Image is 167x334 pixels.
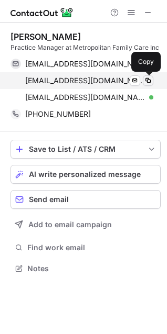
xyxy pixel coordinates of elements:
[11,240,161,255] button: Find work email
[11,190,161,209] button: Send email
[11,140,161,159] button: save-profile-one-click
[11,215,161,234] button: Add to email campaign
[29,145,142,153] div: Save to List / ATS / CRM
[11,6,74,19] img: ContactOut v5.3.10
[25,59,145,69] span: [EMAIL_ADDRESS][DOMAIN_NAME]
[11,31,81,42] div: [PERSON_NAME]
[25,93,145,102] span: [EMAIL_ADDRESS][DOMAIN_NAME]
[29,195,69,204] span: Send email
[27,243,156,252] span: Find work email
[29,170,141,179] span: AI write personalized message
[11,165,161,184] button: AI write personalized message
[25,76,145,85] span: [EMAIL_ADDRESS][DOMAIN_NAME]
[28,220,112,229] span: Add to email campaign
[27,264,156,273] span: Notes
[25,109,91,119] span: [PHONE_NUMBER]
[11,43,161,52] div: Practice Manager at Metropolitan Family Care Inc
[11,261,161,276] button: Notes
